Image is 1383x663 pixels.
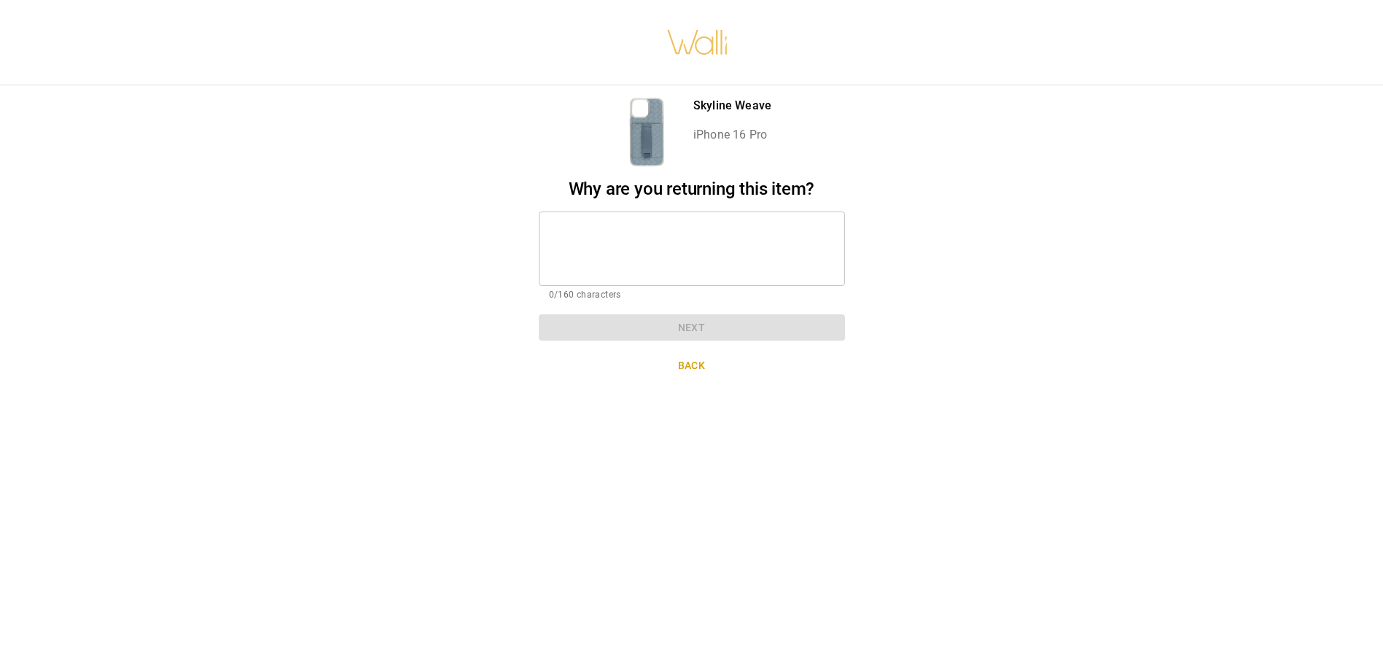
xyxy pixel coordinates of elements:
p: iPhone 16 Pro [693,126,771,144]
h2: Why are you returning this item? [539,179,845,200]
p: Skyline Weave [693,97,771,115]
button: Back [539,352,845,379]
img: walli-inc.myshopify.com [666,11,729,74]
p: 0/160 characters [549,288,835,303]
